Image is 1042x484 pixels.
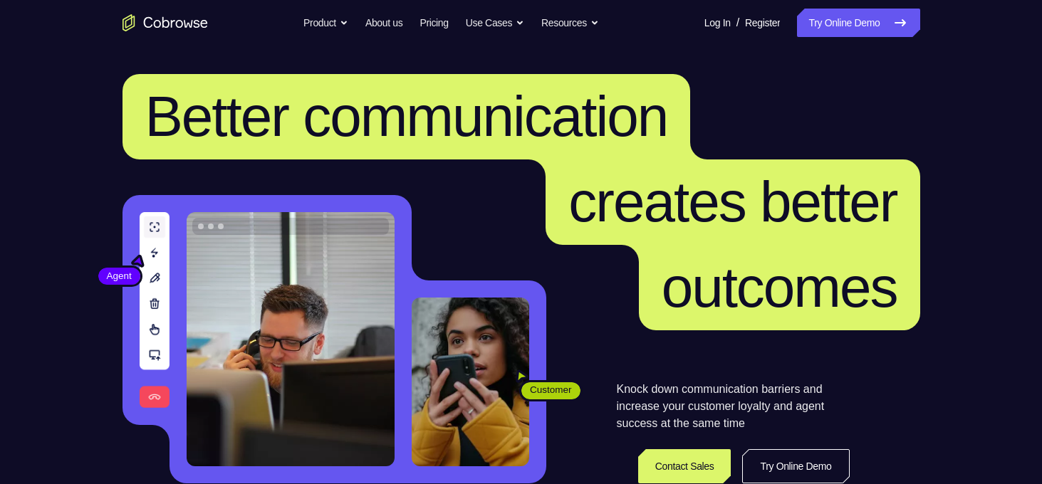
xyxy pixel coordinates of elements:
[303,9,348,37] button: Product
[123,14,208,31] a: Go to the home page
[187,212,395,466] img: A customer support agent talking on the phone
[145,85,668,148] span: Better communication
[704,9,731,37] a: Log In
[466,9,524,37] button: Use Cases
[420,9,448,37] a: Pricing
[412,298,529,466] img: A customer holding their phone
[365,9,402,37] a: About us
[568,170,897,233] span: creates better
[742,449,849,483] a: Try Online Demo
[745,9,780,37] a: Register
[638,449,731,483] a: Contact Sales
[617,381,850,432] p: Knock down communication barriers and increase your customer loyalty and agent success at the sam...
[736,14,739,31] span: /
[541,9,599,37] button: Resources
[662,256,897,319] span: outcomes
[797,9,919,37] a: Try Online Demo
